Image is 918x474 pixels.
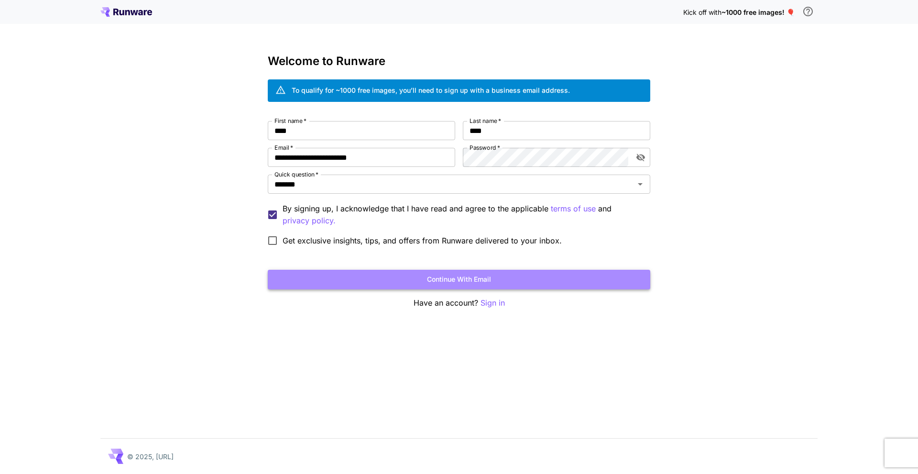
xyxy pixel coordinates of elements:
[283,235,562,246] span: Get exclusive insights, tips, and offers from Runware delivered to your inbox.
[274,170,318,178] label: Quick question
[634,177,647,191] button: Open
[721,8,795,16] span: ~1000 free images! 🎈
[481,297,505,309] button: Sign in
[274,143,293,152] label: Email
[292,85,570,95] div: To qualify for ~1000 free images, you’ll need to sign up with a business email address.
[127,452,174,462] p: © 2025, [URL]
[283,215,336,227] p: privacy policy.
[268,270,650,289] button: Continue with email
[268,297,650,309] p: Have an account?
[470,117,501,125] label: Last name
[551,203,596,215] button: By signing up, I acknowledge that I have read and agree to the applicable and privacy policy.
[683,8,721,16] span: Kick off with
[283,203,643,227] p: By signing up, I acknowledge that I have read and agree to the applicable and
[470,143,500,152] label: Password
[268,55,650,68] h3: Welcome to Runware
[283,215,336,227] button: By signing up, I acknowledge that I have read and agree to the applicable terms of use and
[632,149,649,166] button: toggle password visibility
[798,2,818,21] button: In order to qualify for free credit, you need to sign up with a business email address and click ...
[274,117,306,125] label: First name
[551,203,596,215] p: terms of use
